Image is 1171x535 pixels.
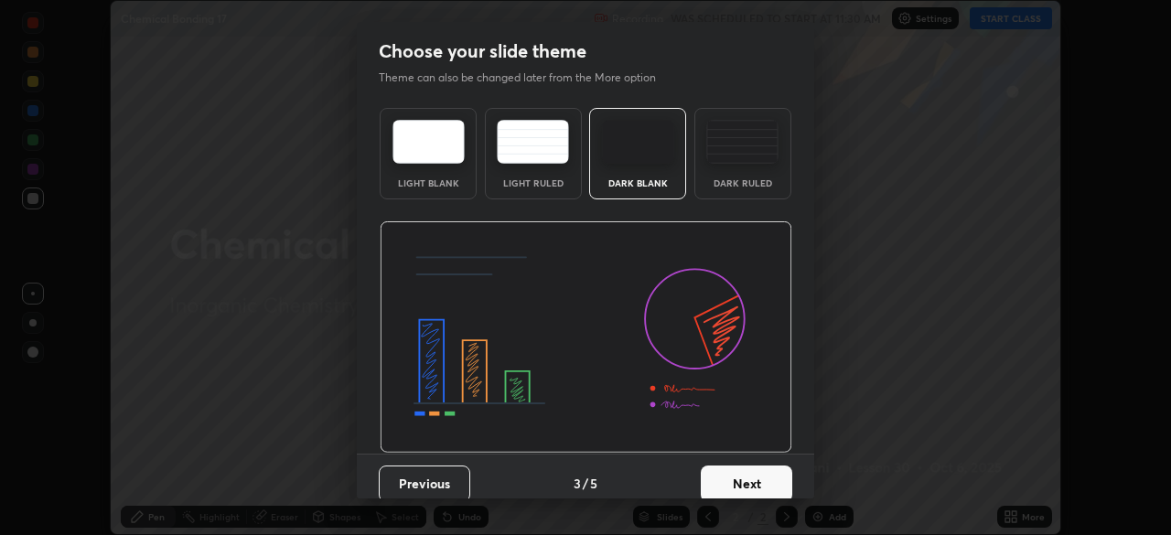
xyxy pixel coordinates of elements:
h2: Choose your slide theme [379,39,586,63]
img: darkThemeBanner.d06ce4a2.svg [380,221,792,454]
p: Theme can also be changed later from the More option [379,70,675,86]
div: Dark Blank [601,178,674,187]
div: Light Blank [392,178,465,187]
div: Light Ruled [497,178,570,187]
img: lightTheme.e5ed3b09.svg [392,120,465,164]
img: darkTheme.f0cc69e5.svg [602,120,674,164]
div: Dark Ruled [706,178,779,187]
button: Previous [379,465,470,502]
button: Next [701,465,792,502]
h4: 5 [590,474,597,493]
img: darkRuledTheme.de295e13.svg [706,120,779,164]
h4: 3 [574,474,581,493]
img: lightRuledTheme.5fabf969.svg [497,120,569,164]
h4: / [583,474,588,493]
